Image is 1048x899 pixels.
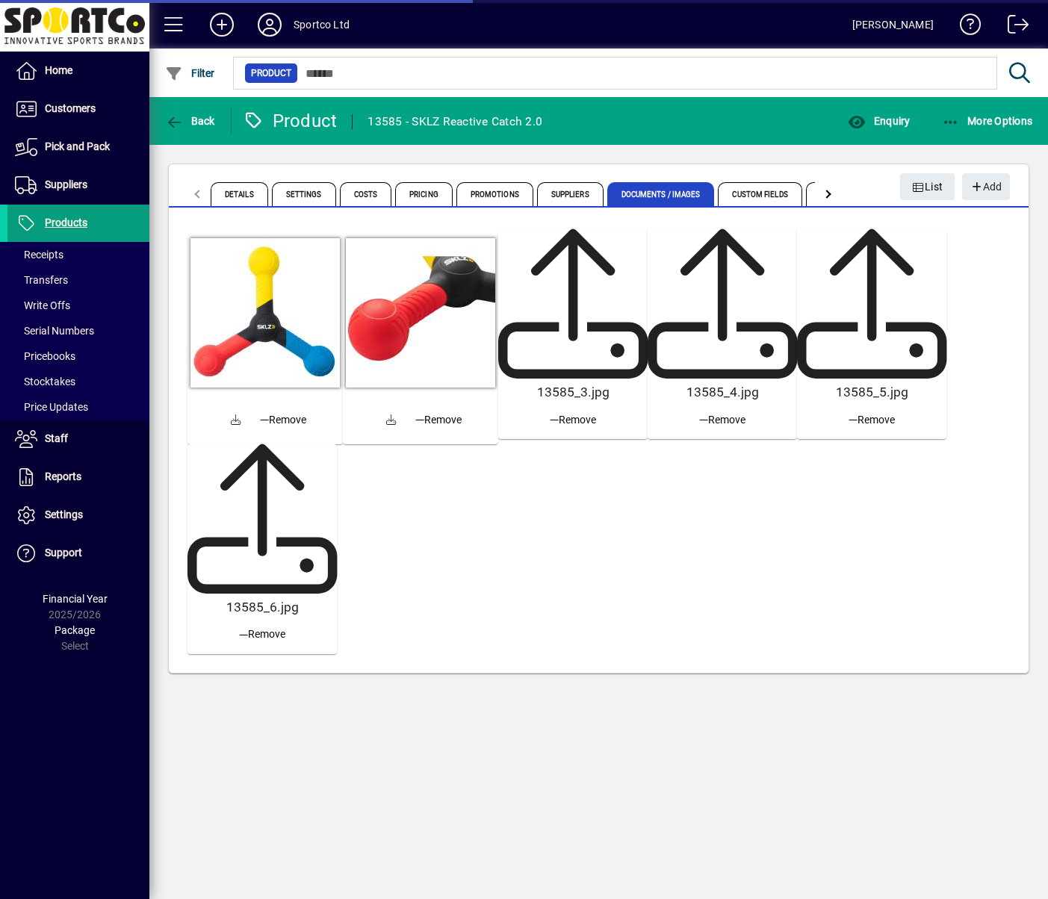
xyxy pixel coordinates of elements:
[233,621,291,648] button: Remove
[942,115,1033,127] span: More Options
[7,293,149,318] a: Write Offs
[45,547,82,559] span: Support
[294,13,350,37] div: Sportco Ltd
[7,535,149,572] a: Support
[251,66,291,81] span: Product
[7,167,149,204] a: Suppliers
[45,140,110,152] span: Pick and Pack
[693,406,751,433] button: Remove
[848,115,910,127] span: Enquiry
[938,108,1037,134] button: More Options
[15,325,94,337] span: Serial Numbers
[970,175,1002,199] span: Add
[218,402,254,438] a: Download
[165,115,215,127] span: Back
[456,182,533,206] span: Promotions
[718,182,801,206] span: Custom Fields
[272,182,336,206] span: Settings
[211,182,268,206] span: Details
[45,102,96,114] span: Customers
[198,11,246,38] button: Add
[15,401,88,413] span: Price Updates
[7,458,149,496] a: Reports
[537,182,604,206] span: Suppliers
[912,175,943,199] span: List
[45,64,72,76] span: Home
[7,420,149,458] a: Staff
[43,593,108,605] span: Financial Year
[15,299,70,311] span: Write Offs
[149,108,232,134] app-page-header-button: Back
[45,432,68,444] span: Staff
[504,385,642,400] h5: 13585_3.jpg
[15,274,68,286] span: Transfers
[45,470,81,482] span: Reports
[7,267,149,293] a: Transfers
[803,385,940,400] h5: 13585_5.jpg
[239,626,285,642] span: Remove
[193,600,331,615] h5: 13585_6.jpg
[7,497,149,534] a: Settings
[409,406,468,433] button: Remove
[843,406,901,433] button: Remove
[340,182,392,206] span: Costs
[243,109,338,133] div: Product
[962,173,1010,200] button: Add
[7,343,149,369] a: Pricebooks
[7,394,149,420] a: Price Updates
[806,182,866,206] span: Website
[15,350,75,362] span: Pricebooks
[373,402,409,438] a: Download
[7,128,149,166] a: Pick and Pack
[844,108,914,134] button: Enquiry
[949,3,982,52] a: Knowledge Base
[996,3,1029,52] a: Logout
[15,249,63,261] span: Receipts
[45,508,83,520] span: Settings
[699,412,745,428] span: Remove
[415,412,462,428] span: Remove
[544,406,602,433] button: Remove
[55,624,95,636] span: Package
[7,52,149,90] a: Home
[849,412,895,428] span: Remove
[368,110,542,134] div: 13585 - SKLZ Reactive Catch 2.0
[395,182,453,206] span: Pricing
[550,412,596,428] span: Remove
[246,11,294,38] button: Profile
[45,217,87,228] span: Products
[654,385,791,400] h5: 13585_4.jpg
[7,242,149,267] a: Receipts
[7,318,149,343] a: Serial Numbers
[15,376,75,388] span: Stocktakes
[45,178,87,190] span: Suppliers
[7,369,149,394] a: Stocktakes
[254,406,312,433] button: Remove
[607,182,715,206] span: Documents / Images
[165,67,215,79] span: Filter
[900,173,955,200] button: List
[161,60,219,87] button: Filter
[161,108,219,134] button: Back
[852,13,934,37] div: [PERSON_NAME]
[7,90,149,128] a: Customers
[260,412,306,428] span: Remove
